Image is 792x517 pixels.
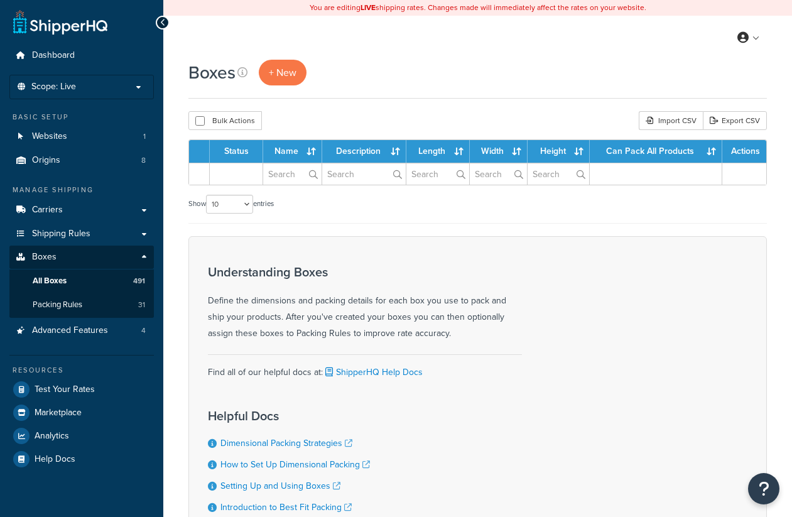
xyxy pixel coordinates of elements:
a: All Boxes 491 [9,269,154,293]
span: 491 [133,276,145,286]
a: Shipping Rules [9,222,154,246]
span: 1 [143,131,146,142]
span: Test Your Rates [35,384,95,395]
div: Import CSV [639,111,703,130]
h3: Understanding Boxes [208,265,522,279]
span: Packing Rules [33,300,82,310]
a: + New [259,60,306,85]
span: Boxes [32,252,57,263]
h3: Helpful Docs [208,409,405,423]
th: Actions [722,140,766,163]
a: Introduction to Best Fit Packing [220,501,352,514]
a: Test Your Rates [9,378,154,401]
a: Carriers [9,199,154,222]
a: Marketplace [9,401,154,424]
label: Show entries [188,195,274,214]
b: LIVE [361,2,376,13]
input: Search [470,163,528,185]
span: Analytics [35,431,69,442]
a: How to Set Up Dimensional Packing [220,458,370,471]
span: Carriers [32,205,63,215]
a: Advanced Features 4 [9,319,154,342]
span: 4 [141,325,146,336]
li: Websites [9,125,154,148]
select: Showentries [206,195,253,214]
th: Name [263,140,322,163]
a: Dashboard [9,44,154,67]
li: Origins [9,149,154,172]
span: Dashboard [32,50,75,61]
a: Help Docs [9,448,154,471]
li: Boxes [9,246,154,317]
a: Packing Rules 31 [9,293,154,317]
span: 31 [138,300,145,310]
div: Define the dimensions and packing details for each box you use to pack and ship your products. Af... [208,265,522,342]
th: Status [210,140,263,163]
span: Shipping Rules [32,229,90,239]
li: All Boxes [9,269,154,293]
a: Analytics [9,425,154,447]
button: Open Resource Center [748,473,779,504]
input: Search [322,163,406,185]
span: Websites [32,131,67,142]
th: Height [528,140,590,163]
a: Dimensional Packing Strategies [220,437,352,450]
input: Search [528,163,589,185]
input: Search [406,163,469,185]
li: Packing Rules [9,293,154,317]
th: Can Pack All Products [590,140,722,163]
a: ShipperHQ Help Docs [323,366,423,379]
li: Advanced Features [9,319,154,342]
div: Resources [9,365,154,376]
span: Origins [32,155,60,166]
a: ShipperHQ Home [13,9,107,35]
span: + New [269,65,296,80]
th: Width [470,140,528,163]
a: Export CSV [703,111,767,130]
th: Length [406,140,470,163]
h1: Boxes [188,60,236,85]
a: Setting Up and Using Boxes [220,479,340,493]
button: Bulk Actions [188,111,262,130]
div: Find all of our helpful docs at: [208,354,522,381]
a: Websites 1 [9,125,154,148]
th: Description [322,140,406,163]
span: All Boxes [33,276,67,286]
span: Advanced Features [32,325,108,336]
span: Scope: Live [31,82,76,92]
a: Boxes [9,246,154,269]
input: Search [263,163,322,185]
span: 8 [141,155,146,166]
div: Manage Shipping [9,185,154,195]
span: Marketplace [35,408,82,418]
a: Origins 8 [9,149,154,172]
div: Basic Setup [9,112,154,122]
span: Help Docs [35,454,75,465]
